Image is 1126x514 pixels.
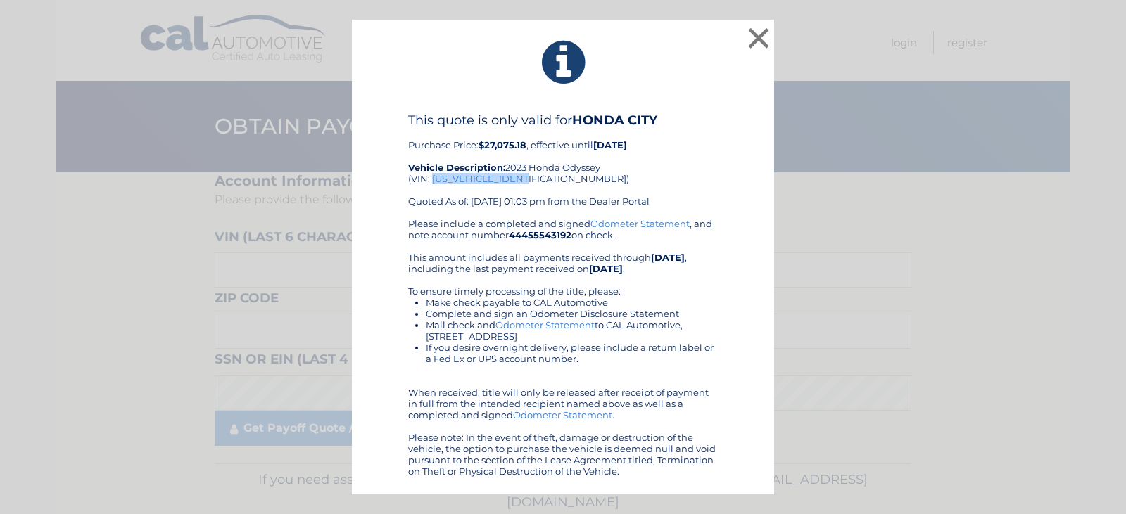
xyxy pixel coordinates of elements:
[572,113,657,128] b: HONDA CITY
[590,218,690,229] a: Odometer Statement
[426,308,718,319] li: Complete and sign an Odometer Disclosure Statement
[589,263,623,274] b: [DATE]
[495,319,595,330] a: Odometer Statement
[509,229,571,240] b: 44455543192
[426,297,718,308] li: Make check payable to CAL Automotive
[408,218,718,477] div: Please include a completed and signed , and note account number on check. This amount includes al...
[651,252,685,263] b: [DATE]
[426,319,718,342] li: Mail check and to CAL Automotive, [STREET_ADDRESS]
[408,162,505,173] strong: Vehicle Description:
[408,113,718,218] div: Purchase Price: , effective until 2023 Honda Odyssey (VIN: [US_VEHICLE_IDENTIFICATION_NUMBER]) Qu...
[426,342,718,364] li: If you desire overnight delivery, please include a return label or a Fed Ex or UPS account number.
[479,139,526,150] b: $27,075.18
[408,113,718,128] h4: This quote is only valid for
[745,24,773,52] button: ×
[513,409,612,420] a: Odometer Statement
[593,139,627,150] b: [DATE]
